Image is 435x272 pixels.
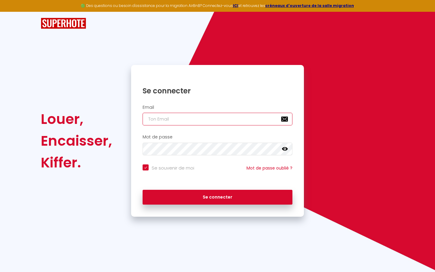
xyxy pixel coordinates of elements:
[41,18,86,29] img: SuperHote logo
[246,165,292,171] a: Mot de passe oublié ?
[41,130,112,152] div: Encaisser,
[233,3,238,8] a: ICI
[265,3,354,8] a: créneaux d'ouverture de la salle migration
[143,86,292,96] h1: Se connecter
[41,108,112,130] div: Louer,
[41,152,112,173] div: Kiffer.
[143,105,292,110] h2: Email
[5,2,23,21] button: Ouvrir le widget de chat LiveChat
[143,190,292,205] button: Se connecter
[143,134,292,140] h2: Mot de passe
[143,113,292,125] input: Ton Email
